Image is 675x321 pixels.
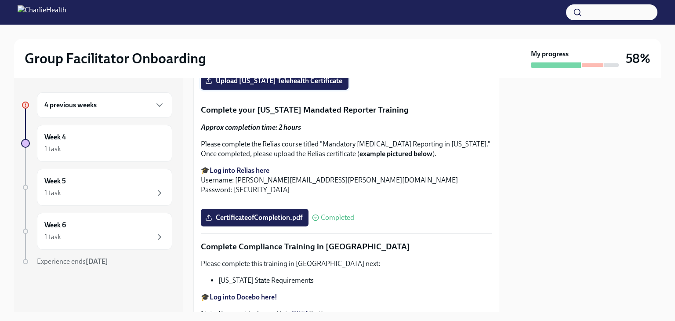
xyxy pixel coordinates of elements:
[44,144,61,154] div: 1 task
[201,104,492,116] p: Complete your [US_STATE] Mandated Reporter Training
[207,77,342,85] span: Upload [US_STATE] Telehealth Certificate
[201,209,308,226] label: CertificateofCompletion.pdf
[37,92,172,118] div: 4 previous weeks
[210,166,269,175] a: Log into Relias here
[201,292,492,302] p: 🎓
[44,132,66,142] h6: Week 4
[201,166,492,195] p: 🎓 Username: [PERSON_NAME][EMAIL_ADDRESS][PERSON_NAME][DOMAIN_NAME] Password: [SECURITY_DATA]
[201,72,348,90] label: Upload [US_STATE] Telehealth Certificate
[321,214,354,221] span: Completed
[201,259,492,269] p: Please complete this training in [GEOGRAPHIC_DATA] next:
[626,51,650,66] h3: 58%
[44,188,61,198] div: 1 task
[21,169,172,206] a: Week 51 task
[207,213,302,222] span: CertificateofCompletion.pdf
[25,50,206,67] h2: Group Facilitator Onboarding
[44,176,66,186] h6: Week 5
[44,220,66,230] h6: Week 6
[201,139,492,159] p: Please complete the Relias course titled "Mandatory [MEDICAL_DATA] Reporting in [US_STATE]." Once...
[218,276,492,285] li: [US_STATE] State Requirements
[201,309,492,319] p: Note: You must be logged into first!
[86,257,108,266] strong: [DATE]
[44,232,61,242] div: 1 task
[359,150,432,158] strong: example pictured below
[201,123,301,131] strong: Approx completion time: 2 hours
[18,5,66,19] img: CharlieHealth
[21,125,172,162] a: Week 41 task
[44,100,97,110] h6: 4 previous weeks
[291,310,309,318] a: OKTA
[21,213,172,250] a: Week 61 task
[210,293,277,301] a: Log into Docebo here!
[201,241,492,252] p: Complete Compliance Training in [GEOGRAPHIC_DATA]
[37,257,108,266] span: Experience ends
[531,49,569,59] strong: My progress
